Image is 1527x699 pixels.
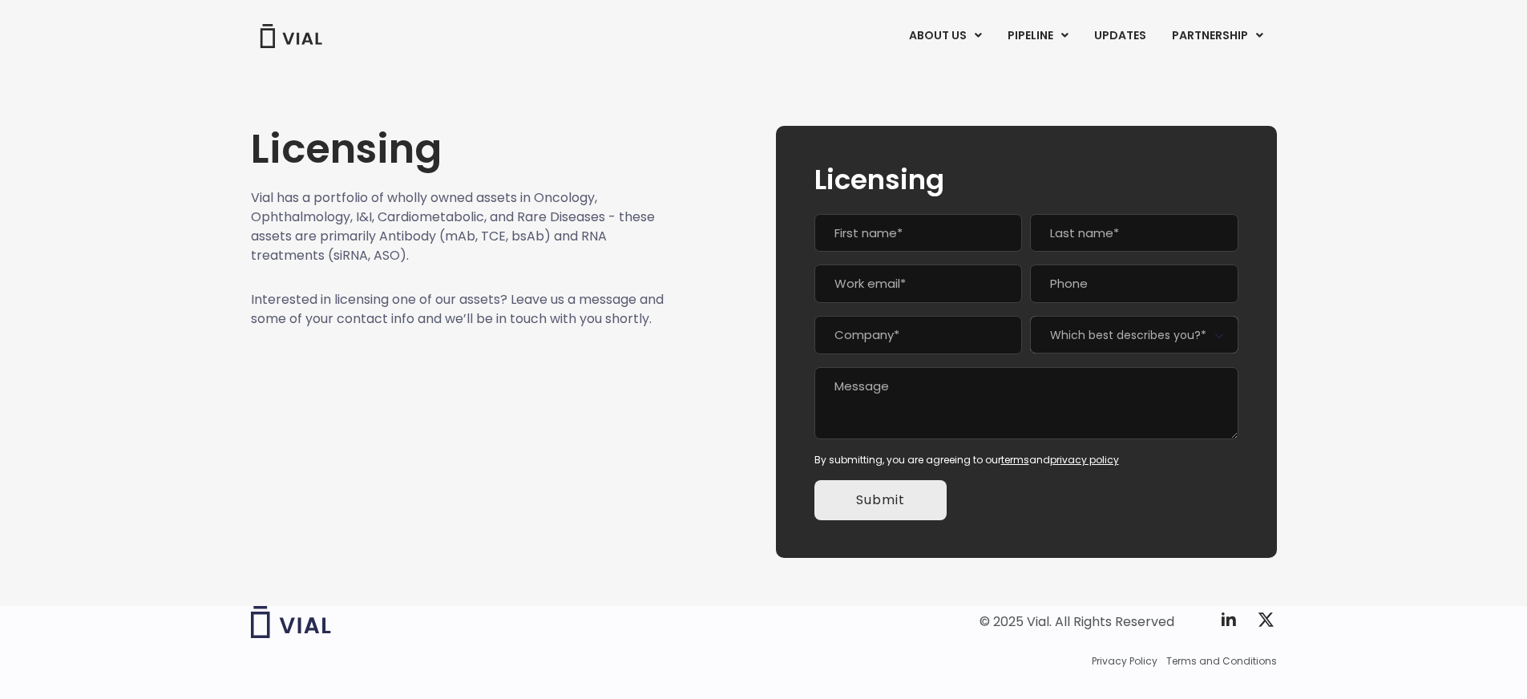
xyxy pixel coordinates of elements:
[814,453,1238,467] div: By submitting, you are agreeing to our and
[1159,22,1276,50] a: PARTNERSHIPMenu Toggle
[251,606,331,638] img: Vial logo wih "Vial" spelled out
[980,613,1174,631] div: © 2025 Vial. All Rights Reserved
[814,214,1022,253] input: First name*
[896,22,994,50] a: ABOUT USMenu Toggle
[1030,316,1238,354] span: Which best describes you?*
[814,265,1022,303] input: Work email*
[1050,453,1119,467] a: privacy policy
[251,188,665,265] p: Vial has a portfolio of wholly owned assets in Oncology, Ophthalmology, I&I, Cardiometabolic, and...
[1030,265,1238,303] input: Phone
[251,126,665,172] h1: Licensing
[814,316,1022,354] input: Company*
[251,290,665,329] p: Interested in licensing one of our assets? Leave us a message and some of your contact info and w...
[814,480,947,520] input: Submit
[814,164,1238,195] h2: Licensing
[1081,22,1158,50] a: UPDATES
[259,24,323,48] img: Vial Logo
[1166,654,1277,669] a: Terms and Conditions
[1001,453,1029,467] a: terms
[1092,654,1157,669] a: Privacy Policy
[1030,214,1238,253] input: Last name*
[995,22,1081,50] a: PIPELINEMenu Toggle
